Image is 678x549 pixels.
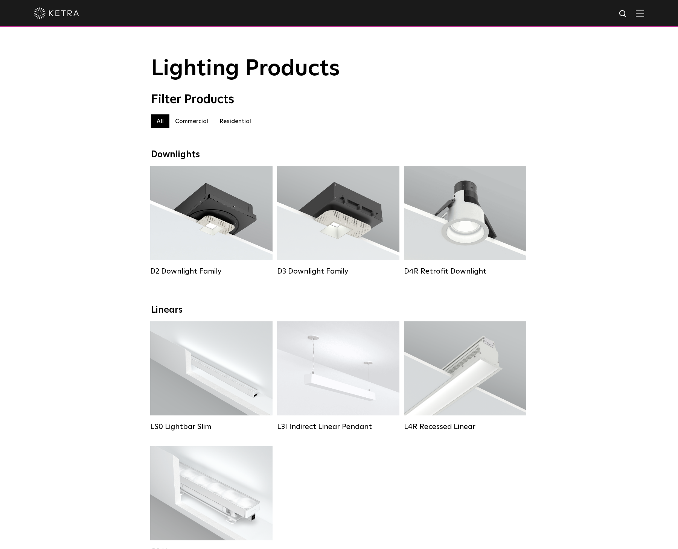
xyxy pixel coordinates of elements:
[169,114,214,128] label: Commercial
[404,321,526,435] a: L4R Recessed Linear Lumen Output:400 / 600 / 800 / 1000Colors:White / BlackControl:Lutron Clear C...
[150,267,273,276] div: D2 Downlight Family
[277,321,399,435] a: L3I Indirect Linear Pendant Lumen Output:400 / 600 / 800 / 1000Housing Colors:White / BlackContro...
[150,422,273,431] div: LS0 Lightbar Slim
[277,422,399,431] div: L3I Indirect Linear Pendant
[150,321,273,435] a: LS0 Lightbar Slim Lumen Output:200 / 350Colors:White / BlackControl:X96 Controller
[404,422,526,431] div: L4R Recessed Linear
[619,9,628,19] img: search icon
[151,93,527,107] div: Filter Products
[214,114,257,128] label: Residential
[151,58,340,80] span: Lighting Products
[151,114,169,128] label: All
[277,166,399,280] a: D3 Downlight Family Lumen Output:700 / 900 / 1100Colors:White / Black / Silver / Bronze / Paintab...
[151,305,527,316] div: Linears
[404,166,526,280] a: D4R Retrofit Downlight Lumen Output:800Colors:White / BlackBeam Angles:15° / 25° / 40° / 60°Watta...
[151,149,527,160] div: Downlights
[404,267,526,276] div: D4R Retrofit Downlight
[34,8,79,19] img: ketra-logo-2019-white
[636,9,644,17] img: Hamburger%20Nav.svg
[150,166,273,280] a: D2 Downlight Family Lumen Output:1200Colors:White / Black / Gloss Black / Silver / Bronze / Silve...
[277,267,399,276] div: D3 Downlight Family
